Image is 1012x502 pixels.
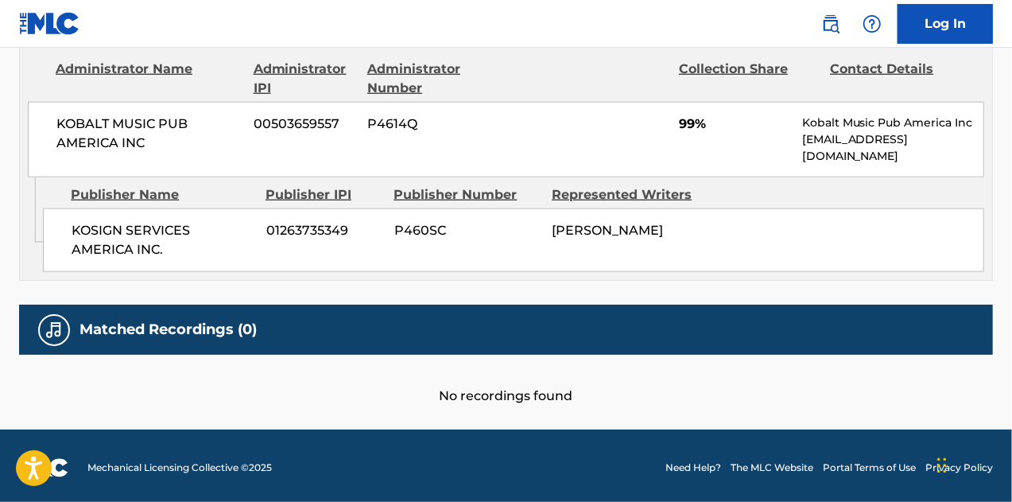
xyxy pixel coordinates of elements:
[394,185,540,204] div: Publisher Number
[552,223,663,238] span: [PERSON_NAME]
[823,461,916,475] a: Portal Terms of Use
[266,221,382,240] span: 01263735349
[71,185,254,204] div: Publisher Name
[367,60,506,98] div: Administrator Number
[933,426,1012,502] iframe: Chat Widget
[863,14,882,33] img: help
[802,115,983,131] p: Kobalt Music Pub America Inc
[937,442,947,489] div: Drag
[802,131,983,165] p: [EMAIL_ADDRESS][DOMAIN_NAME]
[552,185,698,204] div: Represented Writers
[19,355,993,406] div: No recordings found
[72,221,254,259] span: KOSIGN SERVICES AMERICA INC.
[679,115,790,134] span: 99%
[731,461,813,475] a: The MLC Website
[79,321,257,339] h5: Matched Recordings (0)
[821,14,840,33] img: search
[830,60,969,98] div: Contact Details
[254,115,355,134] span: 00503659557
[45,321,64,340] img: Matched Recordings
[266,185,382,204] div: Publisher IPI
[254,60,355,98] div: Administrator IPI
[679,60,818,98] div: Collection Share
[87,461,272,475] span: Mechanical Licensing Collective © 2025
[898,4,993,44] a: Log In
[665,461,721,475] a: Need Help?
[925,461,993,475] a: Privacy Policy
[367,115,506,134] span: P4614Q
[394,221,540,240] span: P460SC
[19,12,80,35] img: MLC Logo
[56,115,242,153] span: KOBALT MUSIC PUB AMERICA INC
[56,60,242,98] div: Administrator Name
[856,8,888,40] div: Help
[815,8,847,40] a: Public Search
